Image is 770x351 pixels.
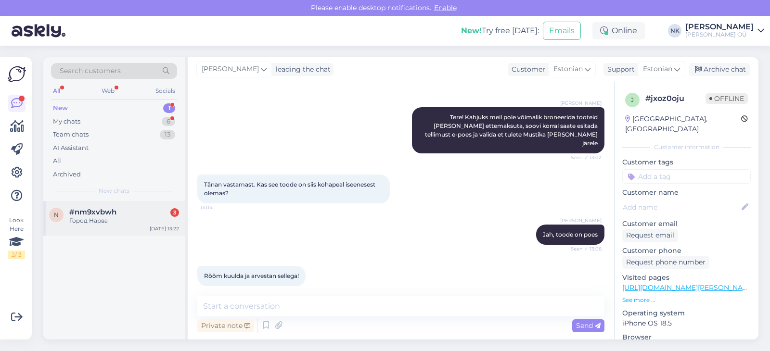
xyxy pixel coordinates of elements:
span: [PERSON_NAME] [202,64,259,75]
div: # jxoz0oju [645,93,706,104]
span: [PERSON_NAME] [560,100,602,107]
span: Seen ✓ 13:06 [565,245,602,252]
div: My chats [53,117,80,126]
div: Private note [197,319,254,332]
p: Browser [622,332,751,342]
div: Archived [53,170,81,179]
span: #nm9xvbwh [69,208,116,216]
div: leading the chat [272,64,331,75]
div: 6 [162,117,175,126]
div: New [53,103,68,113]
span: 13:07 [200,287,236,294]
div: Город Нарва [69,216,179,225]
span: Search customers [60,66,121,76]
span: [PERSON_NAME] [560,217,602,224]
p: Operating system [622,308,751,318]
p: iPhone OS 18.5 [622,318,751,328]
a: [PERSON_NAME][PERSON_NAME] OÜ [685,23,764,38]
div: Try free [DATE]: [461,25,539,37]
div: 1 [163,103,175,113]
div: Web [100,85,116,97]
button: Emails [543,22,581,40]
p: Customer tags [622,157,751,167]
div: Online [592,22,645,39]
span: Rõõm kuulda ja arvestan sellega! [204,272,299,279]
div: All [51,85,62,97]
p: Customer email [622,219,751,229]
span: New chats [99,187,129,195]
span: Seen ✓ 13:02 [565,154,602,161]
input: Add name [623,202,740,213]
div: Team chats [53,130,89,139]
div: AI Assistant [53,143,89,153]
img: Askly Logo [8,65,26,83]
a: [URL][DOMAIN_NAME][PERSON_NAME] [622,283,755,292]
div: All [53,156,61,166]
div: [PERSON_NAME] [685,23,754,31]
span: Enable [431,3,460,12]
div: Request email [622,229,678,242]
span: Tere! Kahjuks meil pole võimalik broneerida tooteid [PERSON_NAME] ettemaksuta, soovi korral saate... [425,113,599,147]
div: [PERSON_NAME] OÜ [685,31,754,38]
span: j [631,96,634,103]
span: Offline [706,93,748,104]
span: Tänan vastamast. Kas see toode on siis kohapeal iseenesest olemas? [204,181,377,197]
span: 13:04 [200,204,236,211]
div: 3 [170,208,179,217]
div: 2 / 3 [8,251,25,259]
div: [DATE] 13:22 [150,225,179,232]
p: Visited pages [622,273,751,283]
div: NK [668,24,681,38]
div: Request phone number [622,256,709,269]
span: Estonian [553,64,583,75]
div: [GEOGRAPHIC_DATA], [GEOGRAPHIC_DATA] [625,114,741,134]
b: New! [461,26,482,35]
p: Customer phone [622,246,751,256]
div: Customer information [622,143,751,151]
span: Estonian [643,64,672,75]
span: Jah, toode on poes [543,231,598,238]
p: Customer name [622,188,751,198]
span: Send [576,321,601,330]
div: Archive chat [689,63,750,76]
div: Customer [508,64,545,75]
div: 13 [160,130,175,139]
div: Socials [154,85,177,97]
span: n [54,211,59,218]
input: Add a tag [622,169,751,184]
div: Support [603,64,635,75]
div: Look Here [8,216,25,259]
p: See more ... [622,296,751,304]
